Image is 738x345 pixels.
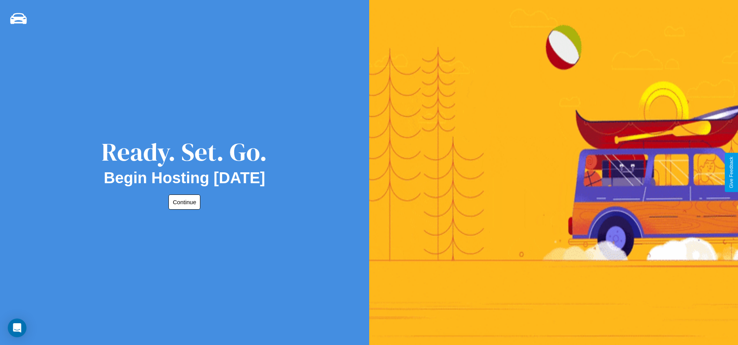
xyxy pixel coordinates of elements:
div: Open Intercom Messenger [8,319,26,337]
h2: Begin Hosting [DATE] [104,169,265,187]
div: Give Feedback [729,157,734,188]
div: Ready. Set. Go. [102,135,267,169]
button: Continue [168,194,200,210]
